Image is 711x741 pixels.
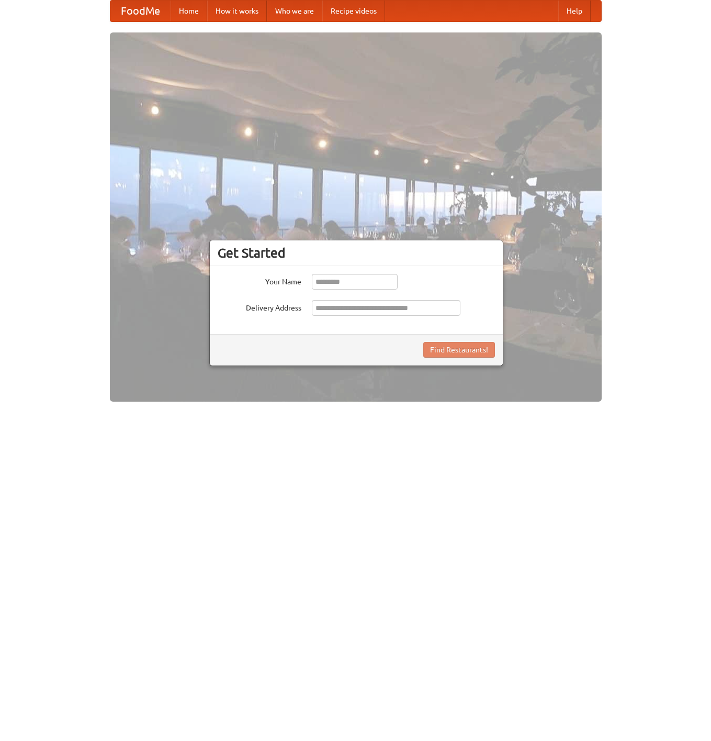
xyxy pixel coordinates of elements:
[218,274,301,287] label: Your Name
[207,1,267,21] a: How it works
[218,245,495,261] h3: Get Started
[423,342,495,358] button: Find Restaurants!
[171,1,207,21] a: Home
[267,1,322,21] a: Who we are
[218,300,301,313] label: Delivery Address
[322,1,385,21] a: Recipe videos
[110,1,171,21] a: FoodMe
[558,1,591,21] a: Help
